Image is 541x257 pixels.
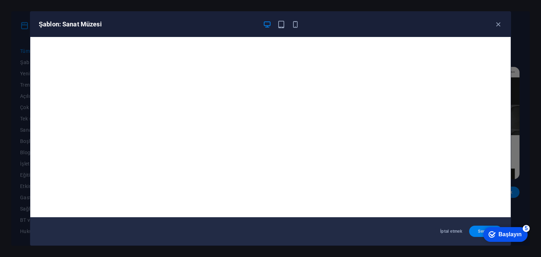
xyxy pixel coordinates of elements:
[19,8,42,14] font: Başlayın
[39,20,102,28] font: Şablon: Sanat Müzesi
[478,229,493,234] font: Seçmek
[435,226,468,237] button: İptal etmek
[4,4,48,18] div: Başlayın 5 ürün kaldı, %0 tamamlandı
[440,229,462,234] font: İptal etmek
[469,226,502,237] button: Seçmek
[45,2,48,8] font: 5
